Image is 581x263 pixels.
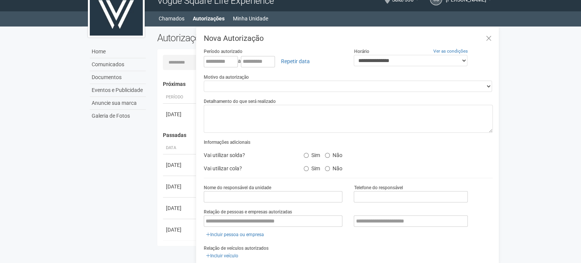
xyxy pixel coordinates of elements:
label: Informações adicionais [204,139,250,146]
label: Telefone do responsável [354,184,403,191]
a: Eventos e Publicidade [90,84,146,97]
th: Período [163,91,197,104]
div: a [204,55,343,68]
a: Documentos [90,71,146,84]
a: Incluir veículo [204,252,241,260]
a: Repetir data [276,55,315,68]
h3: Nova Autorização [204,34,493,42]
a: Minha Unidade [233,13,268,24]
label: Não [325,149,342,159]
th: Data [163,142,197,154]
h2: Autorizações [157,32,319,44]
input: Não [325,153,330,158]
div: [DATE] [166,161,194,169]
a: Incluir pessoa ou empresa [204,230,266,239]
div: Vai utilizar cola? [198,163,298,174]
label: Relação de veículos autorizados [204,245,269,252]
a: Autorizações [193,13,225,24]
div: [DATE] [166,110,194,118]
input: Sim [304,166,309,171]
a: Chamados [159,13,184,24]
div: [DATE] [166,226,194,233]
label: Período autorizado [204,48,242,55]
h4: Passadas [163,132,487,138]
label: Relação de pessoas e empresas autorizadas [204,209,292,215]
a: Home [90,45,146,58]
input: Não [325,166,330,171]
label: Nome do responsável da unidade [204,184,271,191]
input: Sim [304,153,309,158]
h4: Próximas [163,81,487,87]
label: Sim [304,149,320,159]
label: Sim [304,163,320,172]
div: [DATE] [166,183,194,190]
div: Vai utilizar solda? [198,149,298,161]
label: Motivo da autorização [204,74,249,81]
label: Horário [354,48,369,55]
label: Não [325,163,342,172]
a: Anuncie sua marca [90,97,146,110]
a: Ver as condições [433,48,468,54]
div: [DATE] [166,204,194,212]
a: Galeria de Fotos [90,110,146,122]
label: Detalhamento do que será realizado [204,98,276,105]
a: Comunicados [90,58,146,71]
